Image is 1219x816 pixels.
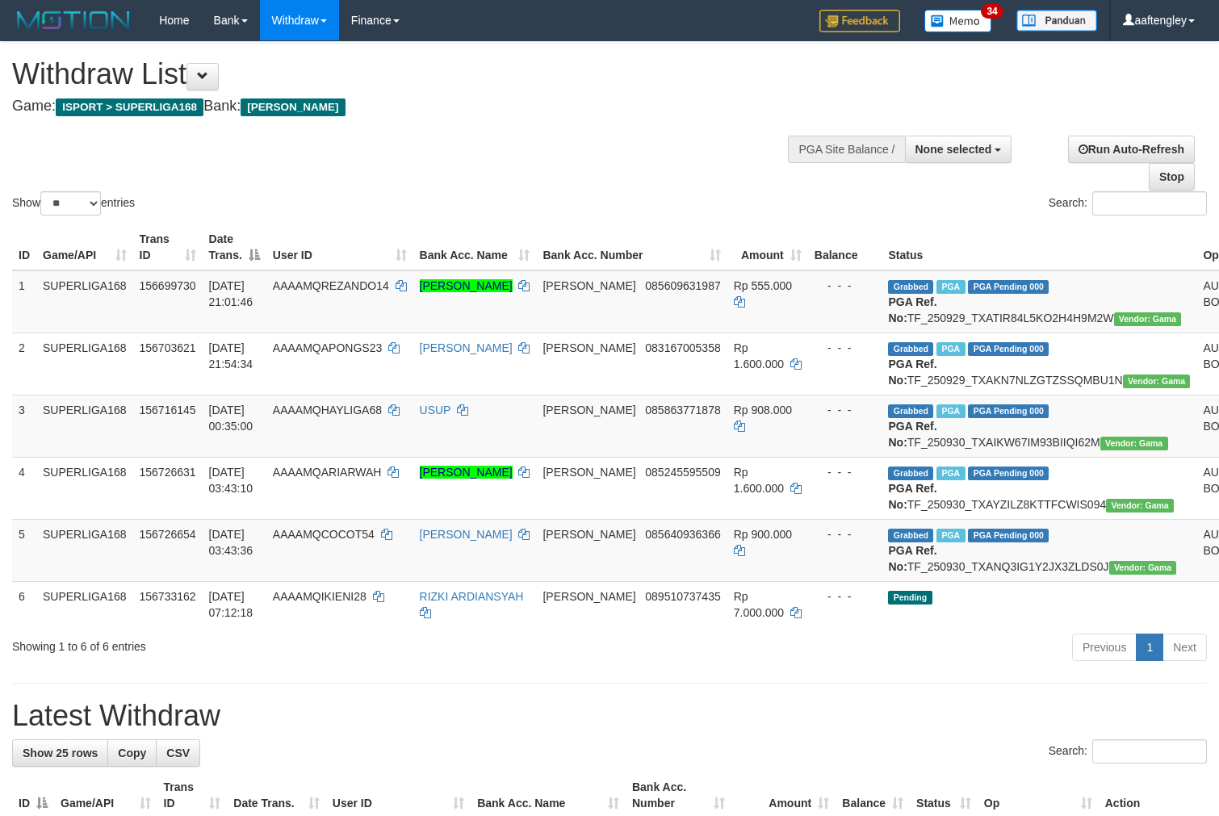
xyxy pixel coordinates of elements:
[241,98,345,116] span: [PERSON_NAME]
[140,466,196,479] span: 156726631
[1072,634,1137,661] a: Previous
[645,279,720,292] span: Copy 085609631987 to clipboard
[12,8,135,32] img: MOTION_logo.png
[882,270,1196,333] td: TF_250929_TXATIR84L5KO2H4H9M2W
[156,739,200,767] a: CSV
[734,466,784,495] span: Rp 1.600.000
[936,467,965,480] span: Marked by aafchhiseyha
[209,466,253,495] span: [DATE] 03:43:10
[815,402,876,418] div: - - -
[1092,191,1207,216] input: Search:
[273,590,367,603] span: AAAAMQIKIENI28
[882,519,1196,581] td: TF_250930_TXANQ3IG1Y2JX3ZLDS0J
[888,529,933,542] span: Grabbed
[936,529,965,542] span: Marked by aafchhiseyha
[1049,739,1207,764] label: Search:
[888,342,933,356] span: Grabbed
[273,466,382,479] span: AAAAMQARIARWAH
[36,333,133,395] td: SUPERLIGA168
[420,466,513,479] a: [PERSON_NAME]
[542,590,635,603] span: [PERSON_NAME]
[1149,163,1195,190] a: Stop
[968,280,1049,294] span: PGA Pending
[888,420,936,449] b: PGA Ref. No:
[542,466,635,479] span: [PERSON_NAME]
[12,224,36,270] th: ID
[542,404,635,416] span: [PERSON_NAME]
[1162,634,1207,661] a: Next
[888,591,932,605] span: Pending
[808,224,882,270] th: Balance
[273,528,375,541] span: AAAAMQCOCOT54
[888,404,933,418] span: Grabbed
[118,747,146,760] span: Copy
[882,457,1196,519] td: TF_250930_TXAYZILZ8KTTFCWIS094
[1049,191,1207,216] label: Search:
[12,191,135,216] label: Show entries
[815,464,876,480] div: - - -
[542,341,635,354] span: [PERSON_NAME]
[12,632,496,655] div: Showing 1 to 6 of 6 entries
[968,467,1049,480] span: PGA Pending
[209,404,253,433] span: [DATE] 00:35:00
[815,340,876,356] div: - - -
[273,279,389,292] span: AAAAMQREZANDO14
[815,588,876,605] div: - - -
[133,224,203,270] th: Trans ID: activate to sort column ascending
[734,590,784,619] span: Rp 7.000.000
[420,590,524,603] a: RIZKI ARDIANSYAH
[1100,437,1168,450] span: Vendor URL: https://trx31.1velocity.biz
[734,528,792,541] span: Rp 900.000
[905,136,1012,163] button: None selected
[888,482,936,511] b: PGA Ref. No:
[936,280,965,294] span: Marked by aafchhiseyha
[788,136,904,163] div: PGA Site Balance /
[12,519,36,581] td: 5
[56,98,203,116] span: ISPORT > SUPERLIGA168
[645,528,720,541] span: Copy 085640936366 to clipboard
[1109,561,1177,575] span: Vendor URL: https://trx31.1velocity.biz
[882,395,1196,457] td: TF_250930_TXAIKW67IM93BIIQI62M
[888,295,936,324] b: PGA Ref. No:
[12,457,36,519] td: 4
[420,528,513,541] a: [PERSON_NAME]
[536,224,727,270] th: Bank Acc. Number: activate to sort column ascending
[12,700,1207,732] h1: Latest Withdraw
[140,279,196,292] span: 156699730
[1123,375,1191,388] span: Vendor URL: https://trx31.1velocity.biz
[645,341,720,354] span: Copy 083167005358 to clipboard
[542,279,635,292] span: [PERSON_NAME]
[12,333,36,395] td: 2
[915,143,992,156] span: None selected
[888,467,933,480] span: Grabbed
[166,747,190,760] span: CSV
[815,278,876,294] div: - - -
[1092,739,1207,764] input: Search:
[36,581,133,627] td: SUPERLIGA168
[888,544,936,573] b: PGA Ref. No:
[734,404,792,416] span: Rp 908.000
[12,739,108,767] a: Show 25 rows
[420,341,513,354] a: [PERSON_NAME]
[420,404,451,416] a: USUP
[107,739,157,767] a: Copy
[209,341,253,370] span: [DATE] 21:54:34
[36,270,133,333] td: SUPERLIGA168
[140,341,196,354] span: 156703621
[882,224,1196,270] th: Status
[36,457,133,519] td: SUPERLIGA168
[888,280,933,294] span: Grabbed
[140,528,196,541] span: 156726654
[40,191,101,216] select: Showentries
[413,224,537,270] th: Bank Acc. Name: activate to sort column ascending
[12,581,36,627] td: 6
[12,58,797,90] h1: Withdraw List
[1068,136,1195,163] a: Run Auto-Refresh
[36,224,133,270] th: Game/API: activate to sort column ascending
[734,279,792,292] span: Rp 555.000
[140,590,196,603] span: 156733162
[12,270,36,333] td: 1
[924,10,992,32] img: Button%20Memo.svg
[734,341,784,370] span: Rp 1.600.000
[968,404,1049,418] span: PGA Pending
